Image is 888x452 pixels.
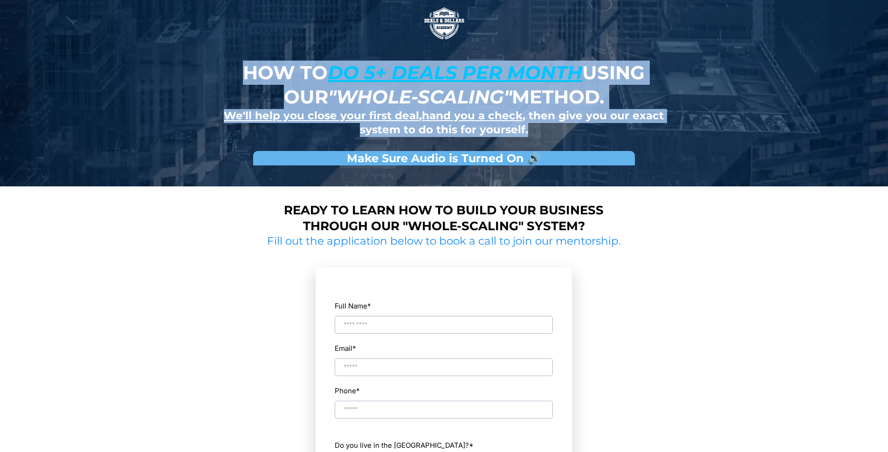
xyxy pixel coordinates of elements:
label: Email [335,342,356,355]
label: Full Name [335,300,371,312]
u: We'll help you close your first deal [224,109,419,122]
em: "whole-scaling" [328,85,512,108]
strong: How to using our method. [243,61,645,108]
h2: Fill out the application below to book a call to join our mentorship. [264,234,625,248]
u: do 5+ deals per month [328,61,582,84]
strong: , , then give you our exact system to do this for yourself. [224,109,664,136]
strong: Ready to learn how to build your business through our "whole-scaling" system? [284,203,604,233]
label: Phone [335,384,360,397]
u: hand you a check [422,109,523,122]
label: Do you live in the [GEOGRAPHIC_DATA]? [335,439,553,452]
strong: Make Sure Audio is Turned On 🔊 [347,151,541,165]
